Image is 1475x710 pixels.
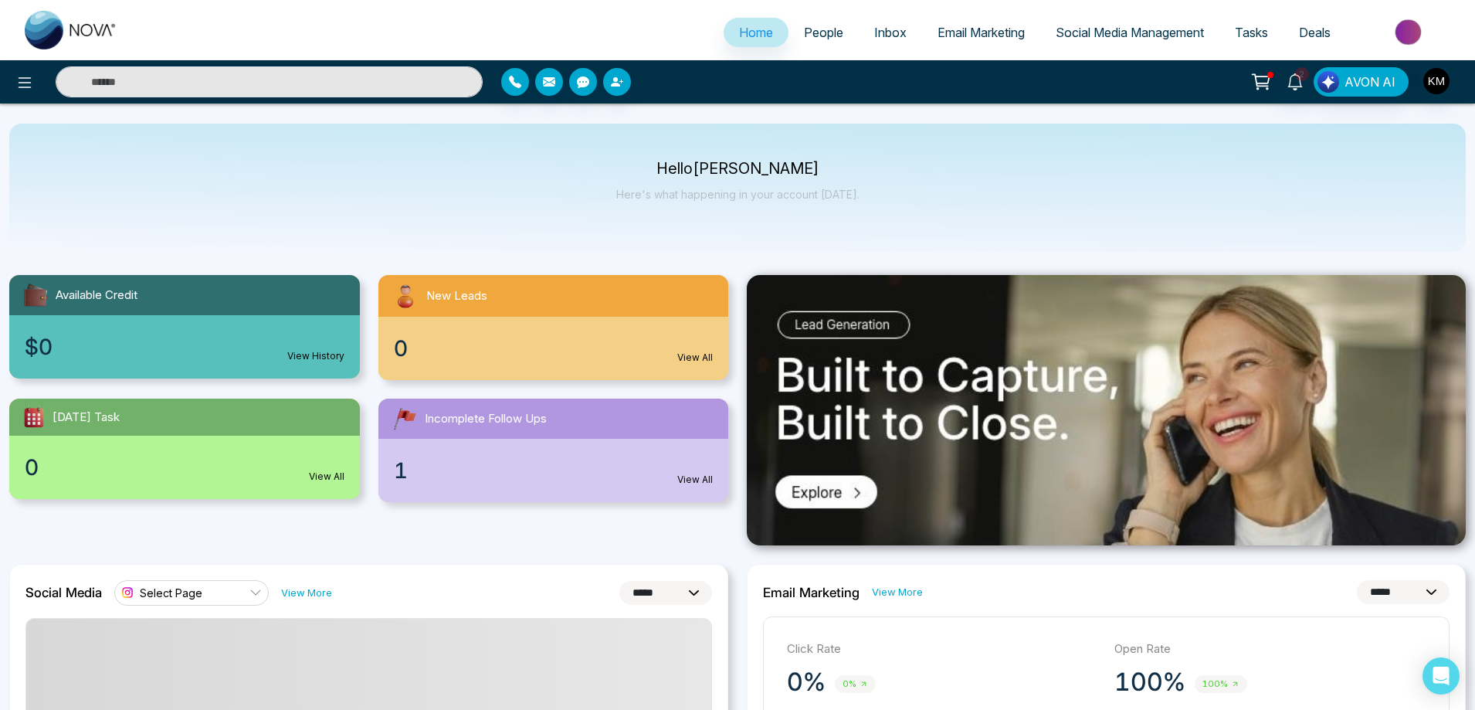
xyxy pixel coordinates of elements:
[804,25,843,40] span: People
[1344,73,1395,91] span: AVON AI
[394,454,408,487] span: 1
[787,640,1099,658] p: Click Rate
[859,18,922,47] a: Inbox
[1314,67,1409,97] button: AVON AI
[1354,15,1466,49] img: Market-place.gif
[874,25,907,40] span: Inbox
[677,473,713,487] a: View All
[1056,25,1204,40] span: Social Media Management
[425,410,547,428] span: Incomplete Follow Ups
[391,281,420,311] img: newLeads.svg
[287,349,344,363] a: View History
[1235,25,1268,40] span: Tasks
[1423,68,1450,94] img: User Avatar
[22,281,49,309] img: availableCredit.svg
[1422,657,1460,695] div: Open Intercom Messenger
[1299,25,1331,40] span: Deals
[1114,667,1185,698] p: 100%
[677,351,713,365] a: View All
[739,25,773,40] span: Home
[835,675,876,693] span: 0%
[724,18,788,47] a: Home
[25,585,102,600] h2: Social Media
[1219,18,1283,47] a: Tasks
[369,275,738,380] a: New Leads0View All
[1277,67,1314,94] a: 2
[56,287,137,304] span: Available Credit
[938,25,1025,40] span: Email Marketing
[1040,18,1219,47] a: Social Media Management
[22,405,46,430] img: todayTask.svg
[53,409,120,426] span: [DATE] Task
[787,667,826,698] p: 0%
[922,18,1040,47] a: Email Marketing
[426,287,487,305] span: New Leads
[391,405,419,433] img: followUps.svg
[616,162,860,175] p: Hello [PERSON_NAME]
[1295,67,1309,81] span: 2
[369,399,738,502] a: Incomplete Follow Ups1View All
[25,451,39,484] span: 0
[747,275,1466,545] img: .
[763,585,860,600] h2: Email Marketing
[281,586,332,600] a: View More
[872,585,923,600] a: View More
[1317,71,1339,93] img: Lead Flow
[1195,675,1247,693] span: 100%
[1283,18,1346,47] a: Deals
[25,11,117,49] img: Nova CRM Logo
[140,586,202,600] span: Select Page
[1114,640,1426,658] p: Open Rate
[25,331,53,363] span: $0
[120,585,135,600] img: instagram
[309,470,344,484] a: View All
[394,332,408,365] span: 0
[616,188,860,201] p: Here's what happening in your account [DATE].
[788,18,859,47] a: People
